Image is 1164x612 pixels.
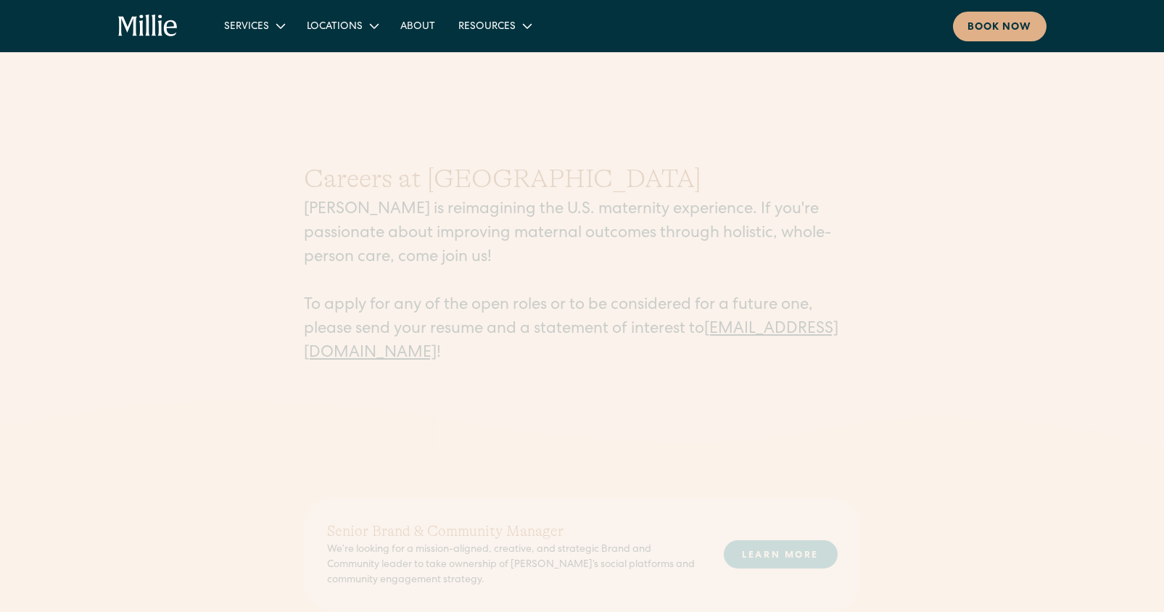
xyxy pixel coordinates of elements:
p: [PERSON_NAME] is reimagining the U.S. maternity experience. If you're passionate about improving ... [304,199,861,366]
div: Resources [447,14,542,38]
a: LEARN MORE [724,540,838,568]
div: Services [212,14,295,38]
a: Book now [953,12,1047,41]
h1: Careers at [GEOGRAPHIC_DATA] [304,160,861,199]
h2: Senior Brand & Community Manager [327,521,701,542]
div: Locations [295,14,389,38]
a: home [118,15,178,38]
p: We’re looking for a mission-aligned, creative, and strategic Brand and Community leader to take o... [327,542,701,588]
div: Services [224,20,269,35]
div: Book now [967,20,1032,36]
a: About [389,14,447,38]
div: Resources [458,20,516,35]
div: Locations [307,20,363,35]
